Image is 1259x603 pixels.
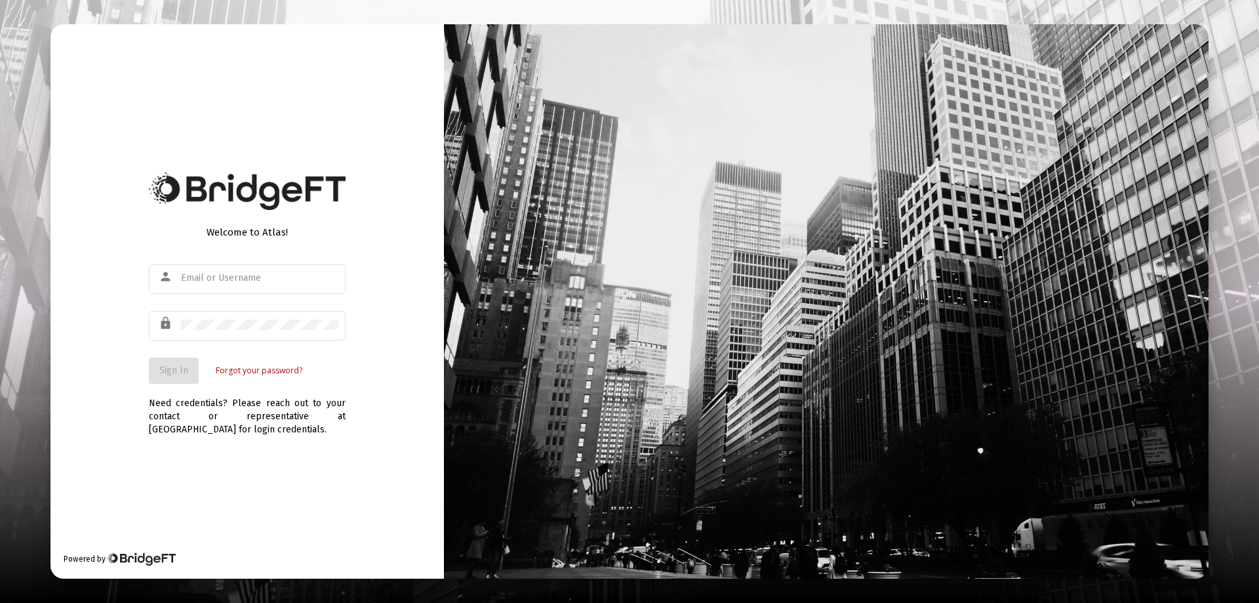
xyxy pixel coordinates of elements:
button: Sign In [149,358,199,384]
img: Bridge Financial Technology Logo [149,173,346,210]
img: Bridge Financial Technology Logo [107,552,176,566]
a: Forgot your password? [216,364,302,377]
div: Need credentials? Please reach out to your contact or representative at [GEOGRAPHIC_DATA] for log... [149,384,346,436]
span: Sign In [159,365,188,376]
mat-icon: lock [159,316,174,331]
input: Email or Username [181,273,338,283]
mat-icon: person [159,269,174,285]
div: Welcome to Atlas! [149,226,346,239]
div: Powered by [64,552,176,566]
